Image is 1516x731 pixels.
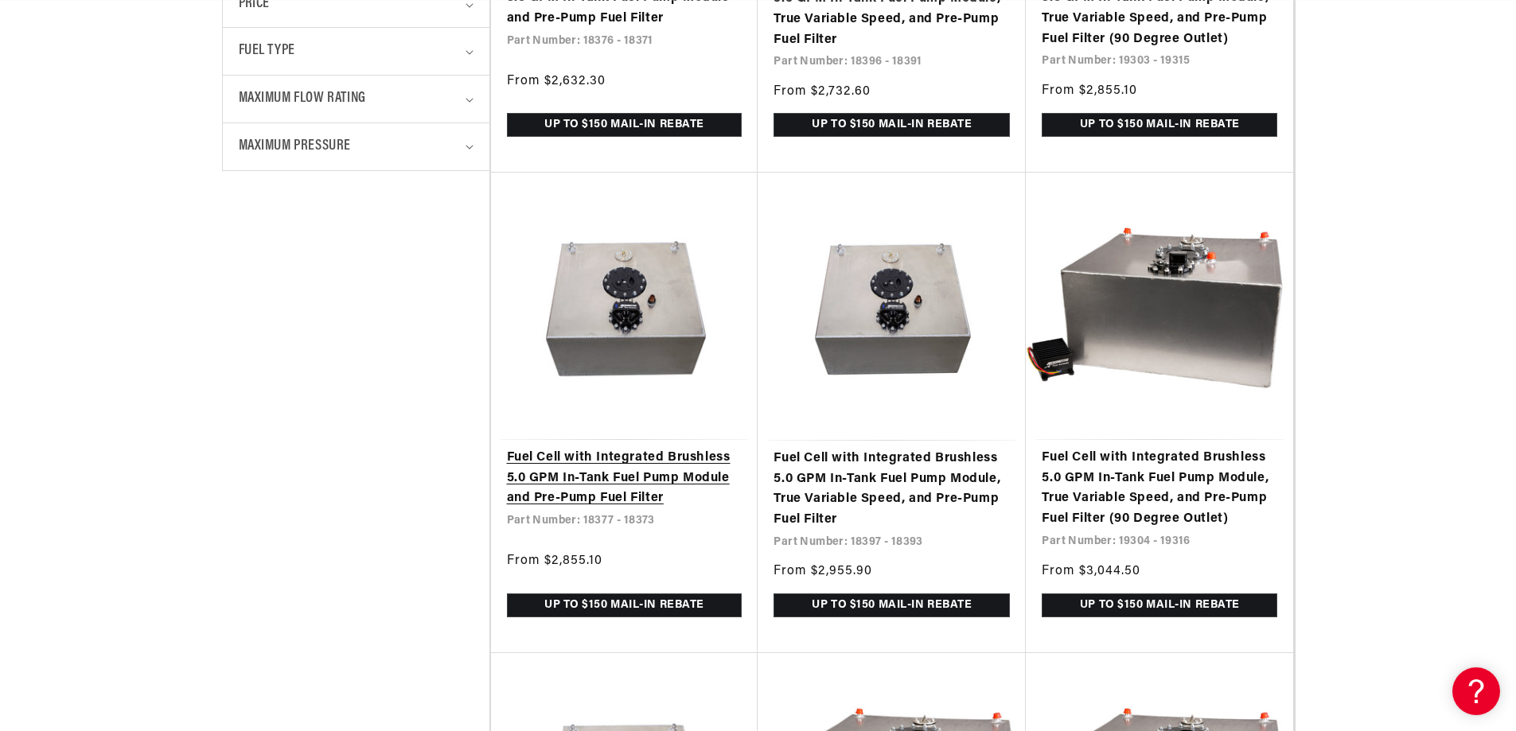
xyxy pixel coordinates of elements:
summary: Maximum Pressure (0 selected) [239,123,474,170]
a: Fuel Cell with Integrated Brushless 5.0 GPM In-Tank Fuel Pump Module, True Variable Speed, and Pr... [774,449,1010,530]
summary: Maximum Flow Rating (0 selected) [239,76,474,122]
summary: Fuel Type (0 selected) [239,28,474,75]
span: Maximum Flow Rating [239,87,366,111]
span: Maximum Pressure [239,135,352,158]
a: Fuel Cell with Integrated Brushless 5.0 GPM In-Tank Fuel Pump Module, True Variable Speed, and Pr... [1042,448,1277,529]
a: Fuel Cell with Integrated Brushless 5.0 GPM In-Tank Fuel Pump Module and Pre-Pump Fuel Filter [507,448,742,509]
span: Fuel Type [239,40,295,63]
